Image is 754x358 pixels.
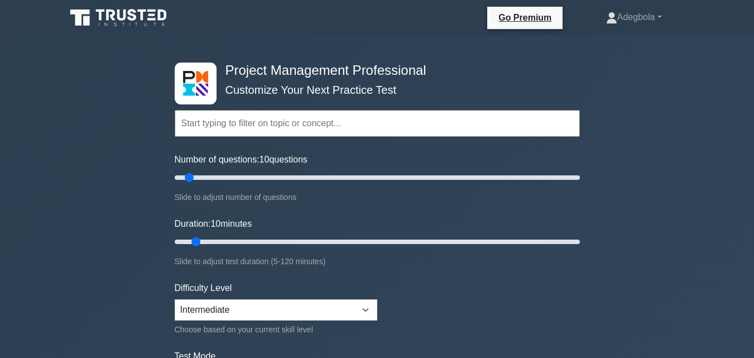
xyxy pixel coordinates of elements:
a: Go Premium [492,11,558,25]
label: Duration: minutes [175,217,252,231]
div: Slide to adjust test duration (5-120 minutes) [175,255,580,268]
input: Start typing to filter on topic or concept... [175,110,580,137]
h4: Project Management Professional [221,63,525,79]
div: Choose based on your current skill level [175,323,377,336]
label: Number of questions: questions [175,153,308,166]
span: 10 [260,155,270,164]
a: Adegbola [579,6,689,28]
span: 10 [210,219,220,228]
div: Slide to adjust number of questions [175,190,580,204]
label: Difficulty Level [175,281,232,295]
